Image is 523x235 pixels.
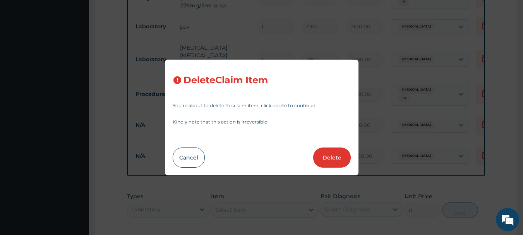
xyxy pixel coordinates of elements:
[40,43,130,53] div: Chat with us now
[173,148,205,168] button: Cancel
[173,103,351,108] p: You’re about to delete this claim item , click delete to continue.
[4,154,147,182] textarea: Type your message and hit 'Enter'
[127,4,146,22] div: Minimize live chat window
[45,69,107,147] span: We're online!
[14,39,31,58] img: d_794563401_company_1708531726252_794563401
[183,75,268,86] h3: Delete Claim Item
[173,120,351,124] p: Kindly note that this action is irreversible
[313,148,351,168] button: Delete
